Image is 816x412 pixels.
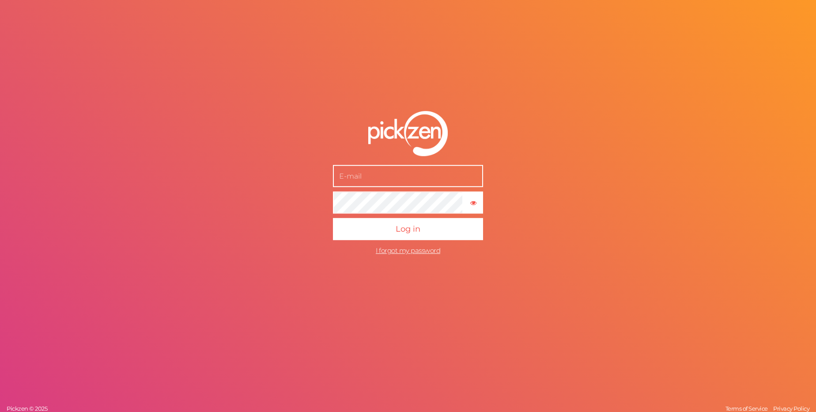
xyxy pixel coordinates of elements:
[771,405,812,412] a: Privacy Policy
[376,246,440,255] a: I forgot my password
[333,218,483,240] button: Log in
[725,405,768,412] span: Terms of Service
[368,111,448,156] img: pz-logo-white.png
[396,224,420,234] span: Log in
[333,165,483,187] input: E-mail
[773,405,809,412] span: Privacy Policy
[723,405,770,412] a: Terms of Service
[4,405,49,412] a: Pickzen © 2025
